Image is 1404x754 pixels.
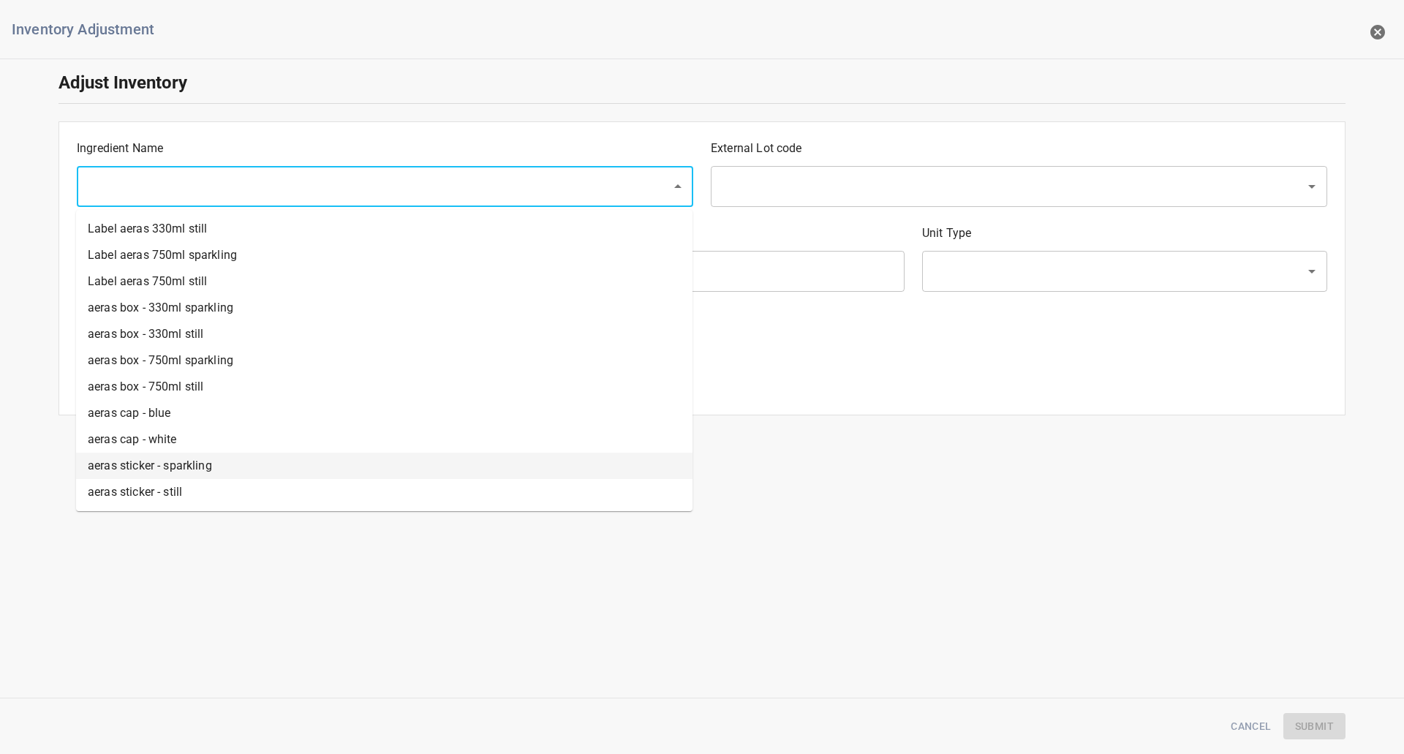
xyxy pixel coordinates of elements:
button: Open [1302,261,1322,282]
li: aeras sticker - sparkling [76,453,692,479]
li: Label aeras 330ml still [76,216,692,242]
li: aeras box - 330ml sparkling [76,295,692,321]
button: Open [1302,176,1322,197]
h5: Adjust Inventory [58,71,1345,94]
span: Cancel [1231,717,1271,736]
button: Close [668,176,688,197]
p: Unit Type [922,225,1327,242]
li: aeras box - 750ml sparkling [76,347,692,374]
li: Label aeras 750ml sparkling [76,242,692,268]
li: aeras sticker - still [76,479,692,505]
button: Cancel [1225,713,1277,740]
li: aeras cap - blue [76,400,692,426]
li: aeras box - 750ml still [76,374,692,400]
p: Ingredient Name [77,140,693,157]
li: aeras box - 330ml still [76,321,692,347]
li: aeras cap - white [76,426,692,453]
p: External Lot code [711,140,1327,157]
li: Label aeras 750ml still [76,268,692,295]
h6: Inventory Adjustment [12,18,1276,41]
p: New Value on Hand [499,225,905,242]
